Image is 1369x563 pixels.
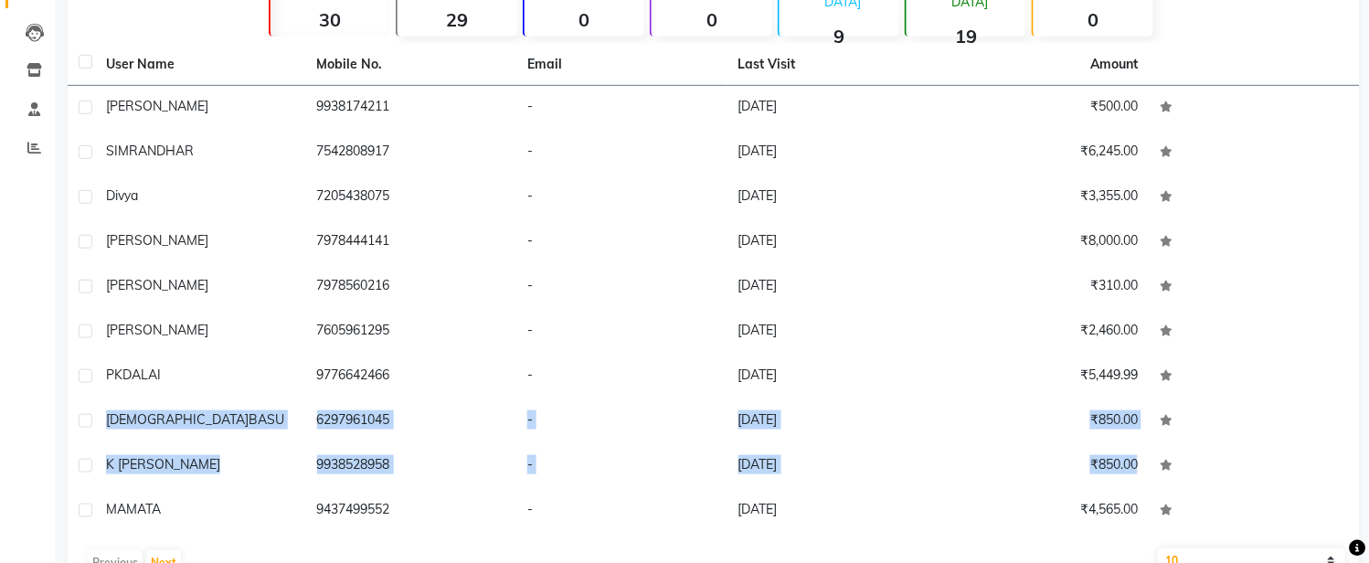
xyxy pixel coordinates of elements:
[516,444,727,489] td: -
[516,310,727,355] td: -
[306,131,517,175] td: 7542808917
[727,265,939,310] td: [DATE]
[106,411,249,428] span: [DEMOGRAPHIC_DATA]
[106,366,122,383] span: PK
[306,265,517,310] td: 7978560216
[727,44,939,86] th: Last Visit
[939,131,1150,175] td: ₹6,245.00
[727,399,939,444] td: [DATE]
[516,399,727,444] td: -
[106,322,208,338] span: [PERSON_NAME]
[106,501,161,517] span: MAMATA
[516,220,727,265] td: -
[939,399,1150,444] td: ₹850.00
[516,86,727,131] td: -
[398,8,517,31] strong: 29
[271,8,390,31] strong: 30
[306,310,517,355] td: 7605961295
[306,399,517,444] td: 6297961045
[106,98,208,114] span: [PERSON_NAME]
[939,175,1150,220] td: ₹3,355.00
[939,265,1150,310] td: ₹310.00
[516,489,727,534] td: -
[106,277,208,293] span: [PERSON_NAME]
[939,444,1150,489] td: ₹850.00
[95,44,306,86] th: User Name
[306,44,517,86] th: Mobile No.
[106,143,194,159] span: SIMRANDHAR
[939,220,1150,265] td: ₹8,000.00
[727,444,939,489] td: [DATE]
[306,175,517,220] td: 7205438075
[1079,44,1149,85] th: Amount
[780,25,899,48] strong: 9
[306,86,517,131] td: 9938174211
[525,8,644,31] strong: 0
[106,232,208,249] span: [PERSON_NAME]
[907,25,1026,48] strong: 19
[122,366,161,383] span: DALAI
[727,220,939,265] td: [DATE]
[727,310,939,355] td: [DATE]
[727,489,939,534] td: [DATE]
[306,220,517,265] td: 7978444141
[939,355,1150,399] td: ₹5,449.99
[516,44,727,86] th: Email
[516,265,727,310] td: -
[727,131,939,175] td: [DATE]
[727,175,939,220] td: [DATE]
[939,86,1150,131] td: ₹500.00
[106,456,220,473] span: K [PERSON_NAME]
[306,355,517,399] td: 9776642466
[652,8,771,31] strong: 0
[306,444,517,489] td: 9938528958
[727,86,939,131] td: [DATE]
[516,355,727,399] td: -
[249,411,284,428] span: BASU
[106,187,138,204] span: divya
[516,175,727,220] td: -
[516,131,727,175] td: -
[939,489,1150,534] td: ₹4,565.00
[1034,8,1153,31] strong: 0
[306,489,517,534] td: 9437499552
[939,310,1150,355] td: ₹2,460.00
[727,355,939,399] td: [DATE]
